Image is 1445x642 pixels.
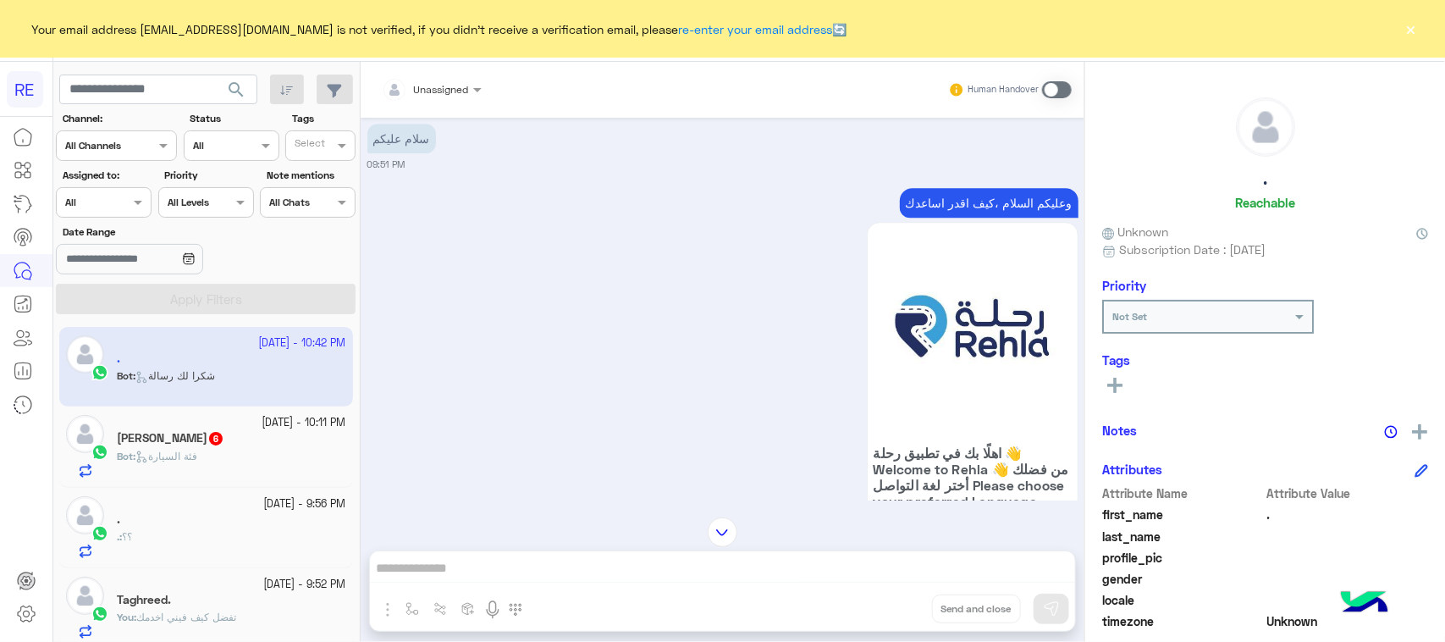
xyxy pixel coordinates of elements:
span: ؟؟ [122,530,132,543]
img: WhatsApp [91,444,108,461]
img: defaultAdmin.png [66,415,104,453]
small: 09:51 PM [367,158,405,171]
div: RE [7,71,43,108]
label: Status [190,111,277,126]
span: You [117,611,134,623]
h5: . [1263,169,1267,189]
button: search [216,75,257,111]
span: search [226,80,246,100]
b: : [117,450,135,462]
h5: ابومحمد [117,431,224,446]
span: 6 [209,432,223,446]
img: WhatsApp [91,606,108,623]
h6: Reachable [1235,195,1295,210]
img: 88.jpg [874,229,1072,427]
label: Priority [164,168,251,183]
span: null [1267,591,1429,609]
span: فئة السيارة [135,450,197,462]
img: defaultAdmin.png [66,496,104,534]
button: × [1403,20,1420,37]
span: Bot [117,450,133,462]
span: timezone [1102,612,1264,630]
a: re-enter your email address [679,22,833,36]
span: null [1267,570,1429,588]
img: notes [1384,425,1398,439]
label: Assigned to: [63,168,150,183]
label: Note mentions [267,168,354,183]
img: defaultAdmin.png [1237,98,1294,156]
img: scroll [708,517,737,547]
img: defaultAdmin.png [66,577,104,615]
b: Not Set [1112,310,1147,323]
span: . [117,530,119,543]
span: last_name [1102,528,1264,545]
span: Unassigned [414,83,469,96]
img: WhatsApp [91,525,108,542]
span: Your email address [EMAIL_ADDRESS][DOMAIN_NAME] is not verified, if you didn't receive a verifica... [32,20,847,38]
span: تفضل كيف فيني اخدمك [136,611,236,623]
p: 19/9/2025, 9:51 PM [367,124,436,153]
span: Unknown [1102,223,1168,241]
span: Attribute Value [1267,484,1429,502]
div: Select [292,136,325,155]
span: Subscription Date : [DATE] [1119,241,1266,258]
span: locale [1102,591,1264,609]
small: [DATE] - 10:11 PM [262,415,346,431]
label: Channel: [63,111,175,126]
b: : [117,611,136,623]
span: اهلًا بك في تطبيق رحلة 👋 Welcome to Rehla 👋 من فضلك أختر لغة التواصل Please choose your preferred... [874,445,1072,509]
label: Date Range [63,224,252,240]
span: gender [1102,570,1264,588]
img: add [1412,424,1427,440]
small: [DATE] - 9:52 PM [264,577,346,593]
button: Apply Filters [56,284,356,314]
span: profile_pic [1102,549,1264,567]
h6: Priority [1102,278,1146,293]
img: hulul-logo.png [1335,574,1394,634]
span: Attribute Name [1102,484,1264,502]
p: 19/9/2025, 9:51 PM [900,188,1078,218]
small: Human Handover [968,83,1039,97]
button: Send and close [932,595,1021,623]
span: Unknown [1267,612,1429,630]
small: [DATE] - 9:56 PM [264,496,346,512]
span: first_name [1102,506,1264,523]
h6: Notes [1102,423,1137,438]
span: . [1267,506,1429,523]
label: Tags [292,111,354,126]
b: : [117,530,122,543]
h5: . [117,512,120,527]
h6: Tags [1102,352,1428,368]
h5: Taghreed. [117,593,171,607]
h6: Attributes [1102,462,1162,477]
